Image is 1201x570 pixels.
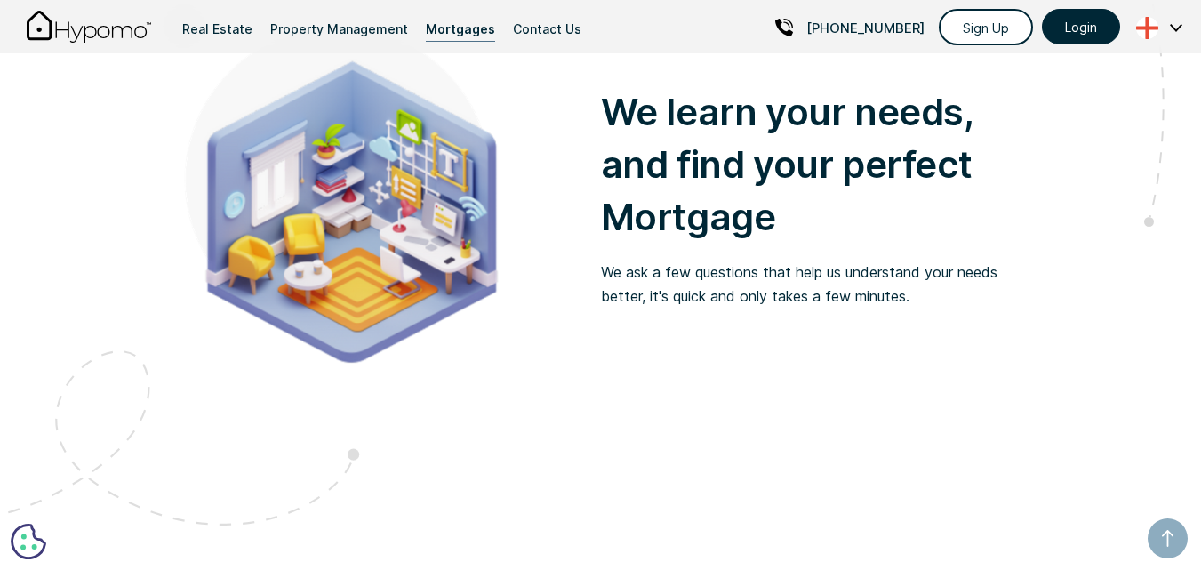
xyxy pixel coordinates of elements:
[270,17,408,41] div: Property Management
[601,86,1040,243] h1: We learn your needs, and find your perfect Mortgage
[11,524,46,559] button: Cookie Preferences
[939,9,1033,45] a: Sign Up
[426,17,495,41] div: Mortgages
[601,261,1040,309] p: We ask a few questions that help us understand your needs better, it's quick and only takes a few...
[806,16,925,40] p: [PHONE_NUMBER]
[775,6,925,49] a: [PHONE_NUMBER]
[513,17,581,41] div: Contact Us
[1042,9,1120,44] a: Login
[182,17,252,41] div: Real Estate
